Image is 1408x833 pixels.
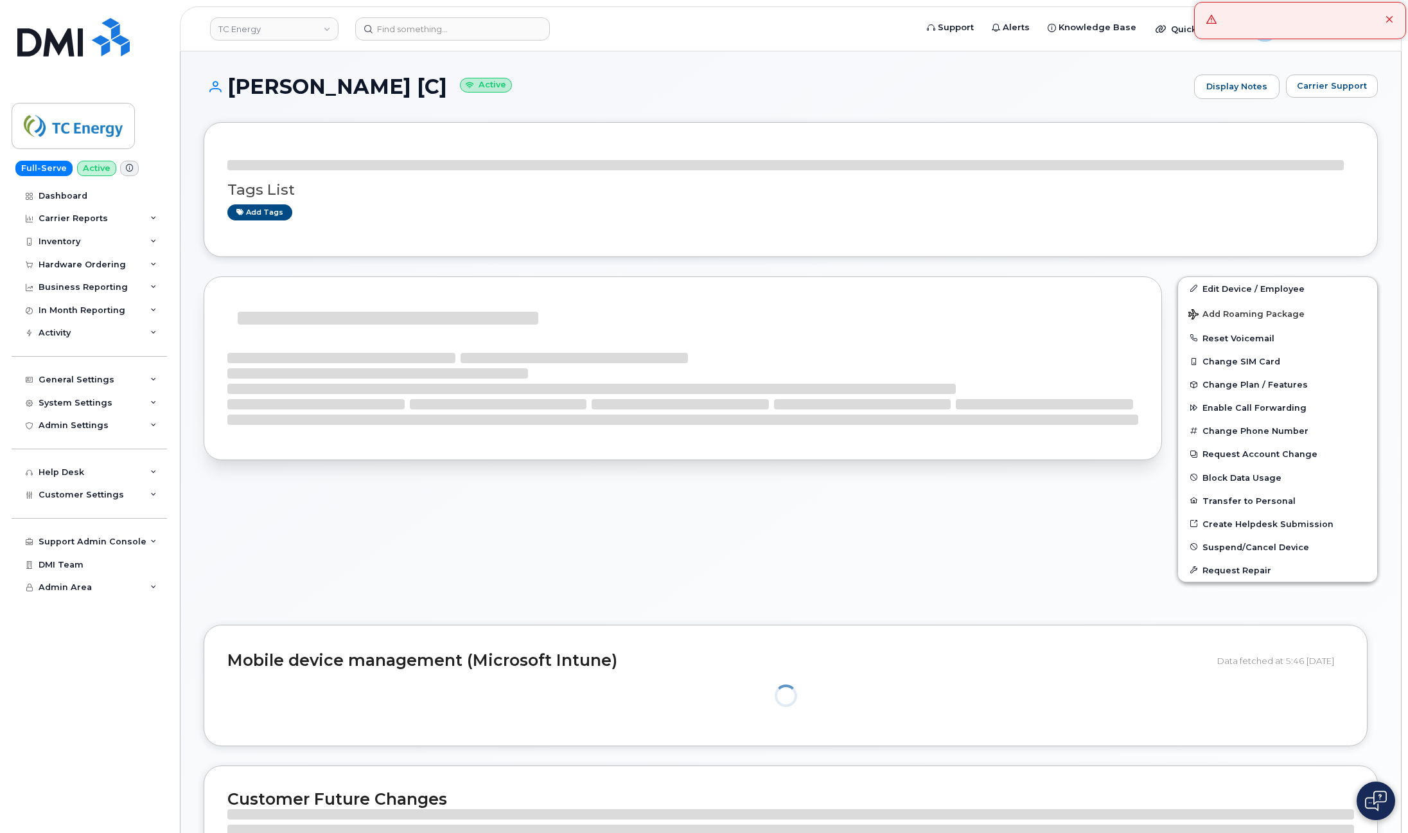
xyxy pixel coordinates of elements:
[1297,80,1367,92] span: Carrier Support
[1194,75,1280,99] a: Display Notes
[227,652,1208,670] h2: Mobile device management (Microsoft Intune)
[1217,649,1344,673] div: Data fetched at 5:46 [DATE]
[460,78,512,93] small: Active
[1178,277,1377,300] a: Edit Device / Employee
[1178,419,1377,442] button: Change Phone Number
[1178,466,1377,489] button: Block Data Usage
[1178,350,1377,373] button: Change SIM Card
[227,204,292,220] a: Add tags
[1178,396,1377,419] button: Enable Call Forwarding
[1178,559,1377,582] button: Request Repair
[1188,309,1305,321] span: Add Roaming Package
[1202,542,1309,551] span: Suspend/Cancel Device
[1202,380,1308,390] span: Change Plan / Features
[1178,373,1377,396] button: Change Plan / Features
[1178,512,1377,535] a: Create Helpdesk Submission
[1286,75,1378,98] button: Carrier Support
[227,789,1354,809] h2: Customer Future Changes
[1178,489,1377,512] button: Transfer to Personal
[1178,327,1377,350] button: Reset Voicemail
[204,75,1188,98] h1: [PERSON_NAME] [C]
[1178,442,1377,465] button: Request Account Change
[1178,300,1377,327] button: Add Roaming Package
[1178,535,1377,559] button: Suspend/Cancel Device
[1365,791,1387,811] img: Open chat
[1202,403,1307,413] span: Enable Call Forwarding
[227,182,1354,198] h3: Tags List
